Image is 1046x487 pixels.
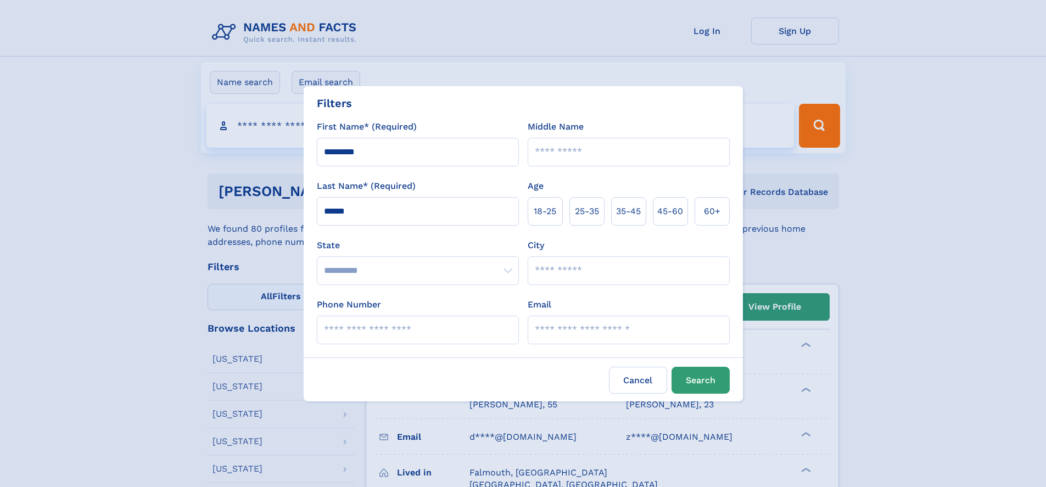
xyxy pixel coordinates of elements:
[317,239,519,252] label: State
[609,367,667,394] label: Cancel
[317,180,416,193] label: Last Name* (Required)
[528,120,584,133] label: Middle Name
[704,205,720,218] span: 60+
[317,120,417,133] label: First Name* (Required)
[575,205,599,218] span: 25‑35
[317,95,352,111] div: Filters
[534,205,556,218] span: 18‑25
[616,205,641,218] span: 35‑45
[528,239,544,252] label: City
[672,367,730,394] button: Search
[317,298,381,311] label: Phone Number
[528,180,544,193] label: Age
[528,298,551,311] label: Email
[657,205,683,218] span: 45‑60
